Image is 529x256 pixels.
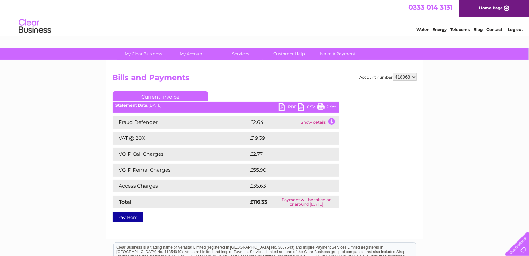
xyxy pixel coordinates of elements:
td: VAT @ 20% [113,132,249,145]
a: My Clear Business [117,48,170,60]
strong: Total [119,199,132,205]
td: Show details [300,116,339,129]
img: logo.png [19,17,51,36]
a: Log out [508,27,523,32]
a: Customer Help [263,48,315,60]
td: Access Charges [113,180,249,192]
a: Make A Payment [311,48,364,60]
strong: £116.33 [250,199,268,205]
td: Fraud Defender [113,116,249,129]
td: VOIP Call Charges [113,148,249,161]
a: Services [214,48,267,60]
a: Energy [432,27,447,32]
a: Water [416,27,429,32]
div: Account number [360,73,417,81]
td: £19.39 [249,132,326,145]
div: [DATE] [113,103,339,108]
a: 0333 014 3131 [408,3,453,11]
td: £55.90 [249,164,327,177]
a: Print [317,103,336,112]
td: VOIP Rental Charges [113,164,249,177]
a: Pay Here [113,212,143,222]
td: Payment will be taken on or around [DATE] [274,196,339,208]
a: Blog [473,27,483,32]
a: Current Invoice [113,91,208,101]
h2: Bills and Payments [113,73,417,85]
td: £2.77 [249,148,324,161]
a: Telecoms [450,27,470,32]
a: Contact [486,27,502,32]
a: PDF [279,103,298,112]
b: Statement Date: [116,103,149,108]
div: Clear Business is a trading name of Verastar Limited (registered in [GEOGRAPHIC_DATA] No. 3667643... [114,4,416,31]
td: £35.63 [249,180,326,192]
td: £2.64 [249,116,300,129]
a: My Account [166,48,218,60]
a: CSV [298,103,317,112]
